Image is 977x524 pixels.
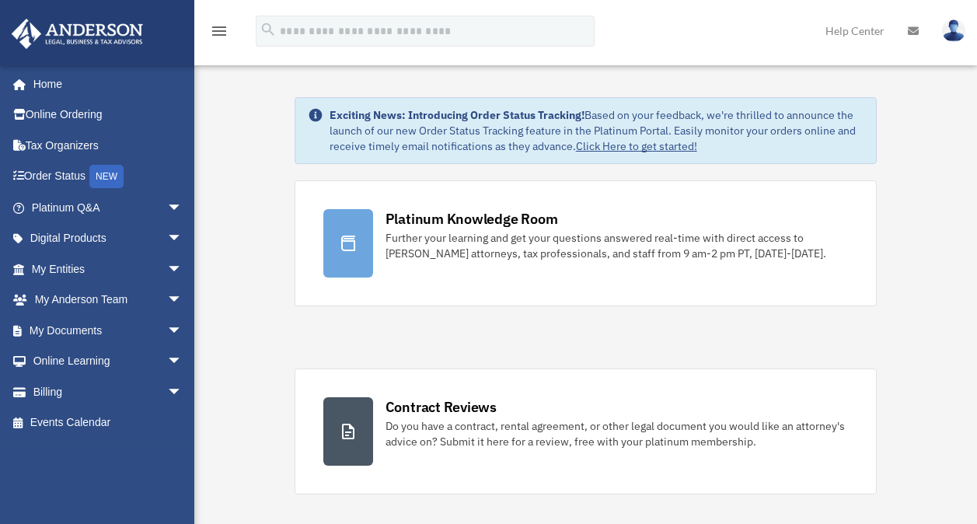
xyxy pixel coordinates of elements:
[11,285,206,316] a: My Anderson Teamarrow_drop_down
[167,346,198,378] span: arrow_drop_down
[11,346,206,377] a: Online Learningarrow_drop_down
[330,108,584,122] strong: Exciting News: Introducing Order Status Tracking!
[167,376,198,408] span: arrow_drop_down
[386,209,558,229] div: Platinum Knowledge Room
[11,130,206,161] a: Tax Organizers
[11,68,198,100] a: Home
[7,19,148,49] img: Anderson Advisors Platinum Portal
[11,315,206,346] a: My Documentsarrow_drop_down
[210,22,229,40] i: menu
[11,192,206,223] a: Platinum Q&Aarrow_drop_down
[167,315,198,347] span: arrow_drop_down
[167,192,198,224] span: arrow_drop_down
[295,369,878,494] a: Contract Reviews Do you have a contract, rental agreement, or other legal document you would like...
[295,180,878,306] a: Platinum Knowledge Room Further your learning and get your questions answered real-time with dire...
[576,139,697,153] a: Click Here to get started!
[167,253,198,285] span: arrow_drop_down
[11,407,206,438] a: Events Calendar
[260,21,277,38] i: search
[167,285,198,316] span: arrow_drop_down
[210,27,229,40] a: menu
[386,230,849,261] div: Further your learning and get your questions answered real-time with direct access to [PERSON_NAM...
[167,223,198,255] span: arrow_drop_down
[11,253,206,285] a: My Entitiesarrow_drop_down
[942,19,965,42] img: User Pic
[11,376,206,407] a: Billingarrow_drop_down
[89,165,124,188] div: NEW
[11,223,206,254] a: Digital Productsarrow_drop_down
[11,161,206,193] a: Order StatusNEW
[386,418,849,449] div: Do you have a contract, rental agreement, or other legal document you would like an attorney's ad...
[386,397,497,417] div: Contract Reviews
[11,100,206,131] a: Online Ordering
[330,107,864,154] div: Based on your feedback, we're thrilled to announce the launch of our new Order Status Tracking fe...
